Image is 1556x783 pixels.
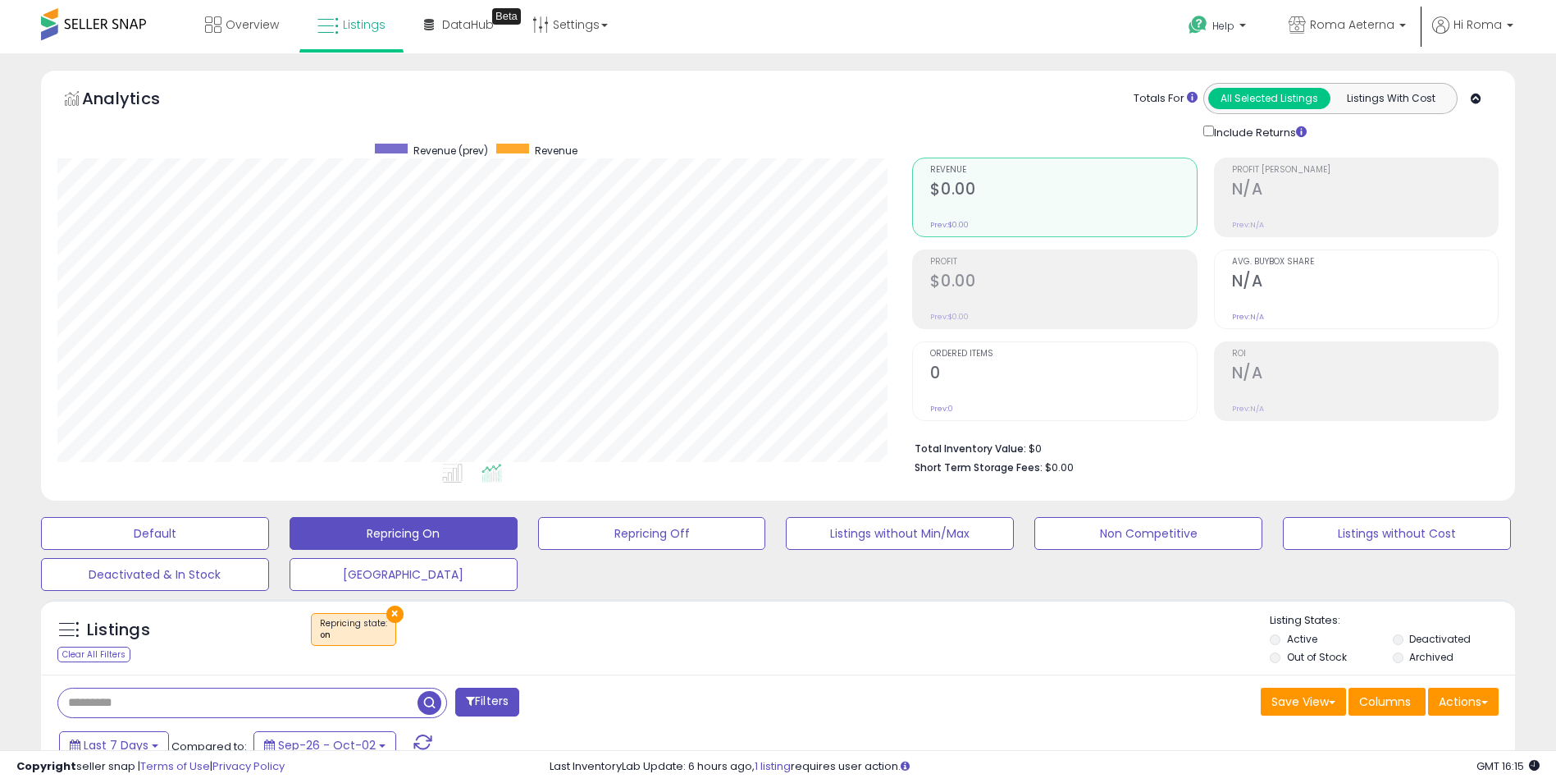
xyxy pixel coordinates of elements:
[1232,350,1498,359] span: ROI
[1270,613,1515,629] p: Listing States:
[1208,88,1330,109] button: All Selected Listings
[1232,364,1498,386] h2: N/A
[1134,91,1198,107] div: Totals For
[84,737,148,753] span: Last 7 Days
[930,272,1196,294] h2: $0.00
[278,737,376,753] span: Sep-26 - Oct-02
[930,404,953,414] small: Prev: 0
[1409,650,1453,664] label: Archived
[253,731,396,759] button: Sep-26 - Oct-02
[212,758,285,774] a: Privacy Policy
[1232,166,1498,175] span: Profit [PERSON_NAME]
[1212,19,1234,33] span: Help
[930,258,1196,267] span: Profit
[343,16,386,33] span: Listings
[930,312,969,322] small: Prev: $0.00
[1476,758,1540,774] span: 2025-10-10 16:15 GMT
[538,517,766,550] button: Repricing Off
[16,759,285,775] div: seller snap | |
[1310,16,1394,33] span: Roma Aeterna
[320,630,387,641] div: on
[786,517,1014,550] button: Listings without Min/Max
[930,350,1196,359] span: Ordered Items
[41,517,269,550] button: Default
[1359,694,1411,710] span: Columns
[930,180,1196,202] h2: $0.00
[492,8,521,25] div: Tooltip anchor
[535,144,577,158] span: Revenue
[16,758,76,774] strong: Copyright
[57,647,130,662] div: Clear All Filters
[140,758,210,774] a: Terms of Use
[413,144,488,158] span: Revenue (prev)
[1232,404,1264,414] small: Prev: N/A
[1428,688,1499,716] button: Actions
[82,87,192,114] h5: Analytics
[1188,15,1208,35] i: Get Help
[455,688,519,717] button: Filters
[930,364,1196,386] h2: 0
[1330,88,1452,109] button: Listings With Cost
[930,166,1196,175] span: Revenue
[755,758,791,774] a: 1 listing
[915,437,1486,457] li: $0
[915,460,1043,474] b: Short Term Storage Fees:
[1232,220,1264,230] small: Prev: N/A
[1409,632,1471,646] label: Deactivated
[226,16,279,33] span: Overview
[1283,517,1511,550] button: Listings without Cost
[1175,2,1262,53] a: Help
[87,619,150,642] h5: Listings
[386,606,404,623] button: ×
[1261,688,1346,716] button: Save View
[1232,180,1498,202] h2: N/A
[290,558,518,591] button: [GEOGRAPHIC_DATA]
[1232,258,1498,267] span: Avg. Buybox Share
[171,739,247,754] span: Compared to:
[1287,632,1317,646] label: Active
[1348,688,1426,716] button: Columns
[442,16,494,33] span: DataHub
[930,220,969,230] small: Prev: $0.00
[1232,272,1498,294] h2: N/A
[1191,122,1326,141] div: Include Returns
[1453,16,1502,33] span: Hi Roma
[1045,460,1074,475] span: $0.00
[1232,312,1264,322] small: Prev: N/A
[41,558,269,591] button: Deactivated & In Stock
[59,731,169,759] button: Last 7 Days
[320,617,387,642] span: Repricing state :
[1287,650,1347,664] label: Out of Stock
[290,517,518,550] button: Repricing On
[1432,16,1513,53] a: Hi Roma
[550,759,1540,775] div: Last InventoryLab Update: 6 hours ago, requires user action.
[1034,517,1262,550] button: Non Competitive
[915,442,1026,456] b: Total Inventory Value:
